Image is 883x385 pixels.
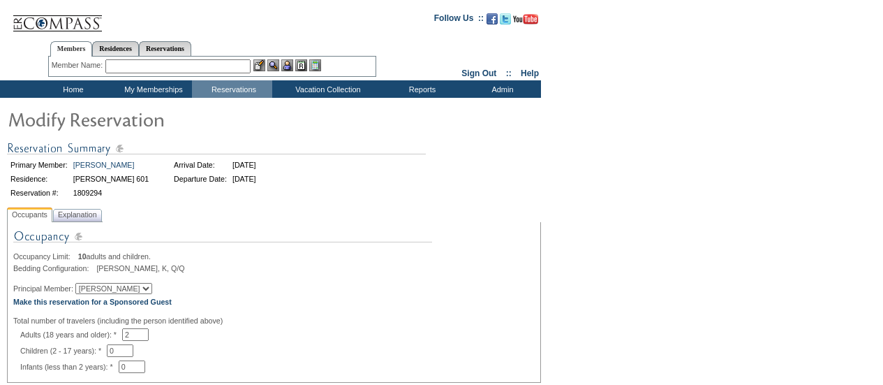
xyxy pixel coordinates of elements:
[13,264,94,273] span: Bedding Configuration:
[192,80,272,98] td: Reservations
[487,13,498,24] img: Become our fan on Facebook
[20,363,119,371] span: Infants (less than 2 years): *
[487,17,498,26] a: Become our fan on Facebook
[500,13,511,24] img: Follow us on Twitter
[13,252,76,261] span: Occupancy Limit:
[20,330,122,339] span: Adults (18 years and older): *
[461,80,541,98] td: Admin
[31,80,112,98] td: Home
[71,173,151,185] td: [PERSON_NAME] 601
[172,173,229,185] td: Departure Date:
[281,59,293,71] img: Impersonate
[13,228,432,252] img: Occupancy
[92,41,139,56] a: Residences
[20,347,107,355] span: Children (2 - 17 years): *
[8,159,70,171] td: Primary Member:
[8,187,70,199] td: Reservation #:
[55,208,100,222] span: Explanation
[13,298,172,306] a: Make this reservation for a Sponsored Guest
[71,187,151,199] td: 1809294
[521,68,539,78] a: Help
[52,59,105,71] div: Member Name:
[96,264,184,273] span: [PERSON_NAME], K, Q/Q
[267,59,279,71] img: View
[309,59,321,71] img: b_calculator.gif
[272,80,380,98] td: Vacation Collection
[506,68,512,78] span: ::
[9,208,50,222] span: Occupants
[50,41,93,57] a: Members
[461,68,496,78] a: Sign Out
[434,12,484,29] td: Follow Us ::
[13,252,535,261] div: adults and children.
[13,284,73,293] span: Principal Member:
[13,317,535,325] div: Total number of travelers (including the person identified above)
[513,14,538,24] img: Subscribe to our YouTube Channel
[230,159,258,171] td: [DATE]
[253,59,265,71] img: b_edit.gif
[7,140,426,157] img: Reservation Summary
[172,159,229,171] td: Arrival Date:
[7,105,286,133] img: Modify Reservation
[230,173,258,185] td: [DATE]
[295,59,307,71] img: Reservations
[78,252,87,261] span: 10
[112,80,192,98] td: My Memberships
[139,41,191,56] a: Reservations
[73,161,135,169] a: [PERSON_NAME]
[513,17,538,26] a: Subscribe to our YouTube Channel
[380,80,461,98] td: Reports
[8,173,70,185] td: Residence:
[500,17,511,26] a: Follow us on Twitter
[12,3,103,32] img: Compass Home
